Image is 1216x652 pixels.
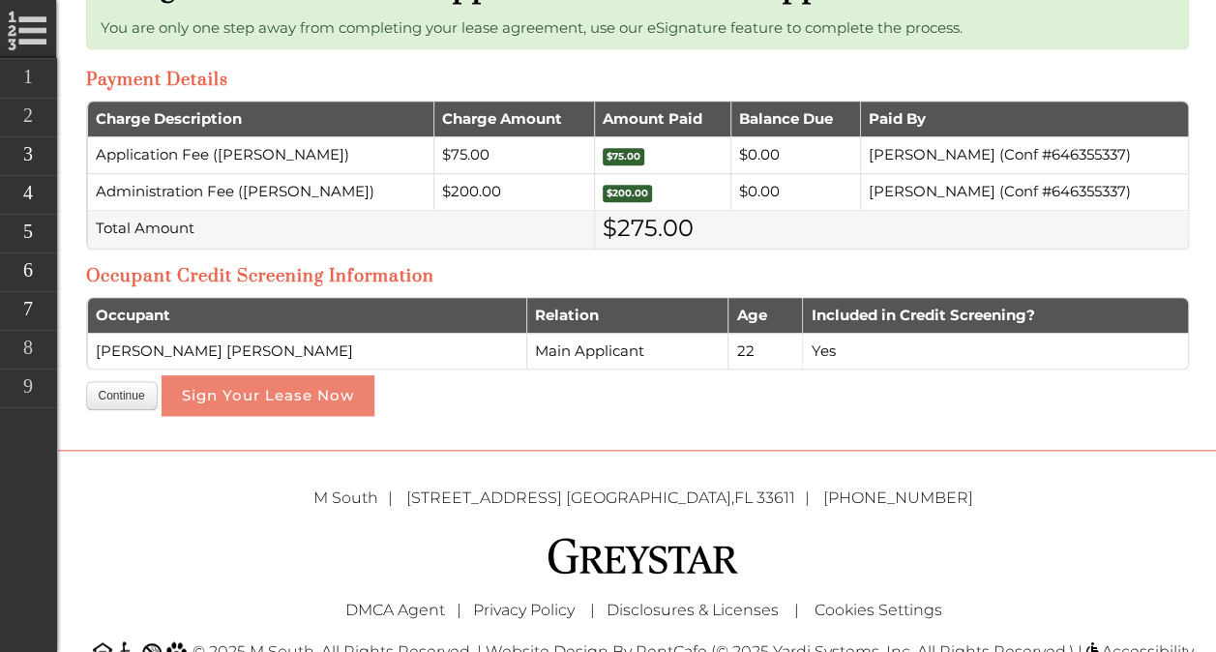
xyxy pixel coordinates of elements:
td: Main Applicant [526,333,728,369]
th: Paid By [860,102,1188,136]
td: $200.00 [433,173,594,210]
a: Cookies Settings [815,601,942,619]
span: | [794,601,799,619]
th: Relation [526,298,728,333]
th: Included in Credit Screening? [802,298,1187,333]
a: Greystar Privacy Policy [473,601,575,619]
h3: Occupant Credit Screening Information [86,265,1189,287]
span: [STREET_ADDRESS] [406,489,562,507]
button: Sign Your Lease Now [162,375,374,416]
th: Amount Paid [594,102,730,136]
span: $200.00 [603,185,652,202]
a: M South [STREET_ADDRESS] [GEOGRAPHIC_DATA],FL 33611 [313,489,819,507]
td: Administration Fee ([PERSON_NAME]) [87,173,434,210]
td: [PERSON_NAME] [PERSON_NAME] [87,333,526,369]
span: Total Amount [96,219,194,237]
td: $0.00 [730,173,860,210]
span: FL [734,489,753,507]
span: | [457,601,461,619]
img: Greystar logo and Greystar website [547,535,740,577]
span: | [590,601,595,619]
a: Greystar DMCA Agent [345,601,445,619]
td: Application Fee ([PERSON_NAME]) [87,136,434,173]
a: [PHONE_NUMBER] [823,489,973,507]
span: $75.00 [603,148,644,165]
span: M South [313,489,402,507]
button: Continue [86,381,158,410]
th: Age [727,298,802,333]
td: [PERSON_NAME] (Conf #646355337) [860,136,1188,173]
td: 22 [727,333,802,369]
span: , [406,489,819,507]
th: Balance Due [730,102,860,136]
span: [GEOGRAPHIC_DATA] [566,489,731,507]
th: Occupant [87,298,526,333]
a: Disclosures & Licenses [607,601,779,619]
td: [PERSON_NAME] (Conf #646355337) [860,173,1188,210]
h3: Payment Details [86,69,1189,91]
td: $75.00 [433,136,594,173]
th: Charge Amount [433,102,594,136]
th: Charge Description [87,102,434,136]
td: $0.00 [730,136,860,173]
span: $275.00 [603,214,694,242]
td: Yes [802,333,1187,369]
span: 33611 [756,489,795,507]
